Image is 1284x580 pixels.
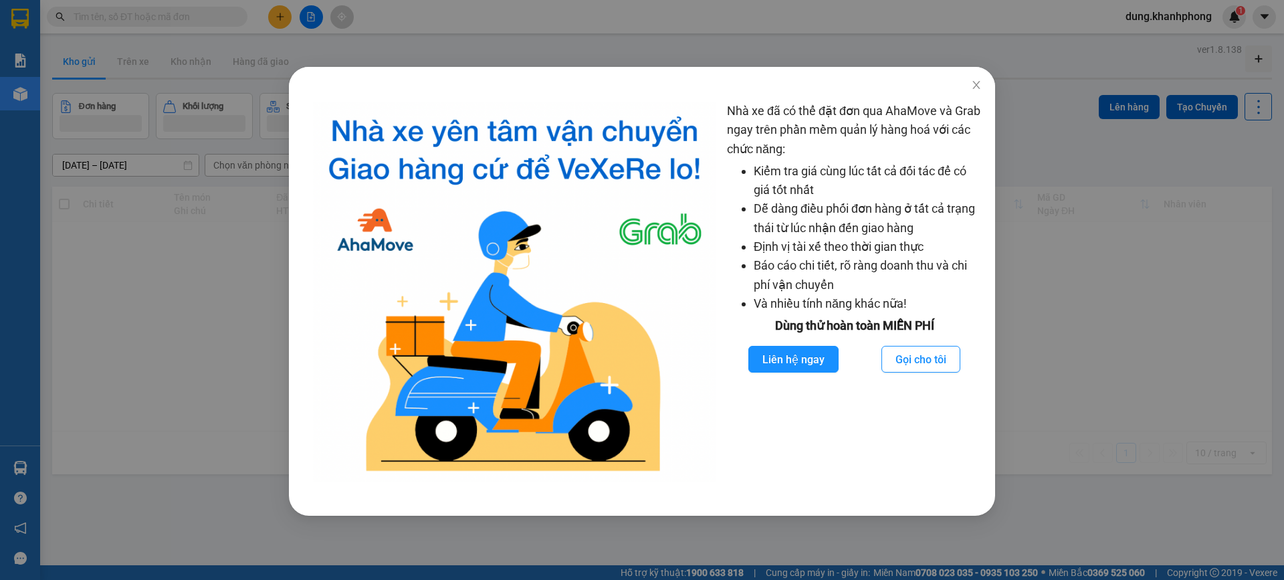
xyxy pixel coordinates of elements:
li: Và nhiều tính năng khác nữa! [754,294,982,313]
span: close [971,80,982,90]
li: Kiểm tra giá cùng lúc tất cả đối tác để có giá tốt nhất [754,162,982,200]
li: Định vị tài xế theo thời gian thực [754,237,982,256]
img: logo [313,102,716,482]
button: Liên hệ ngay [748,346,839,373]
div: Dùng thử hoàn toàn MIỄN PHÍ [727,316,982,335]
li: Báo cáo chi tiết, rõ ràng doanh thu và chi phí vận chuyển [754,256,982,294]
li: Dễ dàng điều phối đơn hàng ở tất cả trạng thái từ lúc nhận đến giao hàng [754,199,982,237]
button: Close [958,67,995,104]
span: Gọi cho tôi [895,351,946,368]
button: Gọi cho tôi [881,346,960,373]
span: Liên hệ ngay [762,351,825,368]
div: Nhà xe đã có thể đặt đơn qua AhaMove và Grab ngay trên phần mềm quản lý hàng hoá với các chức năng: [727,102,982,482]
